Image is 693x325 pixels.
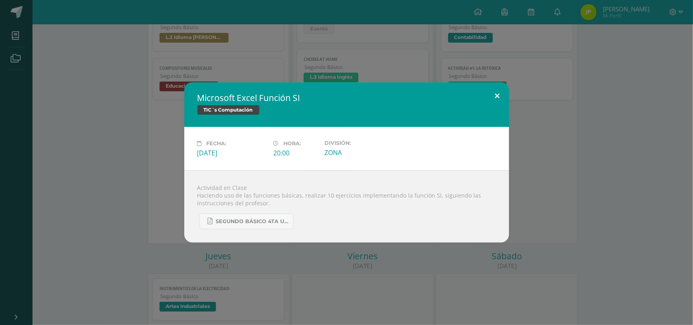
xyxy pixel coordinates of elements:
[199,213,294,229] a: SEGUNDO BÁSICO 4TA UNIDAD.pdf
[274,149,318,157] div: 20:00
[197,105,259,115] span: TIC´s Computación
[324,140,394,146] label: División:
[284,140,301,146] span: Hora:
[207,140,227,146] span: Fecha:
[486,82,509,110] button: Close (Esc)
[324,148,394,157] div: ZONA
[216,218,289,225] span: SEGUNDO BÁSICO 4TA UNIDAD.pdf
[184,170,509,243] div: Actividad en Clase Haciendo uso de las funciones básicas, realizar 10 ejercicios implementando la...
[197,92,496,103] h2: Microsoft Excel Función SI
[197,149,267,157] div: [DATE]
